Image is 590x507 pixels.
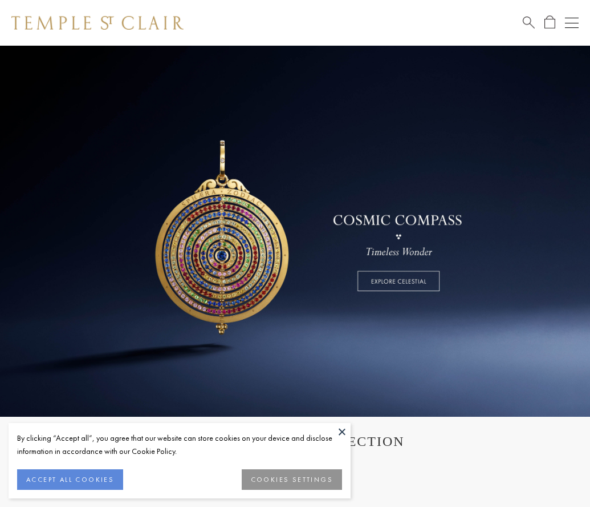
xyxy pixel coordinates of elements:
a: Search [523,15,535,30]
div: By clicking “Accept all”, you agree that our website can store cookies on your device and disclos... [17,432,342,458]
img: Temple St. Clair [11,16,184,30]
button: COOKIES SETTINGS [242,469,342,490]
button: Open navigation [565,16,579,30]
button: ACCEPT ALL COOKIES [17,469,123,490]
a: Open Shopping Bag [544,15,555,30]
